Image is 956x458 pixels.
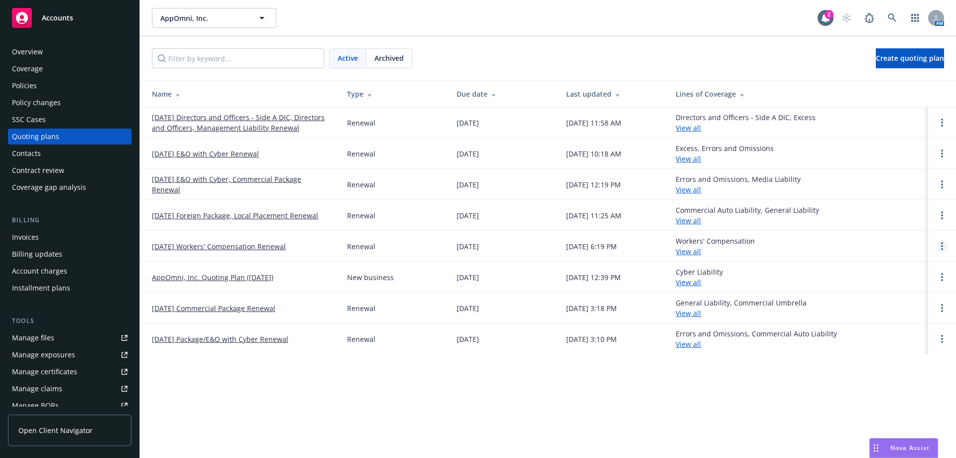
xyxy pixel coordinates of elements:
div: [DATE] [457,334,479,344]
a: View all [676,278,701,287]
div: Policies [12,78,37,94]
a: Coverage gap analysis [8,179,131,195]
a: Policy changes [8,95,131,111]
div: Coverage gap analysis [12,179,86,195]
div: Overview [12,44,43,60]
div: Billing [8,215,131,225]
a: Search [882,8,902,28]
a: [DATE] Commercial Package Renewal [152,303,275,313]
div: Name [152,89,331,99]
a: Manage exposures [8,347,131,363]
div: Renewal [347,303,375,313]
a: Accounts [8,4,131,32]
a: Manage certificates [8,364,131,380]
div: Errors and Omissions, Commercial Auto Liability [676,328,837,349]
div: Policy changes [12,95,61,111]
input: Filter by keyword... [152,48,324,68]
div: Type [347,89,441,99]
div: Manage exposures [12,347,75,363]
a: Open options [936,148,948,159]
div: [DATE] 3:10 PM [566,334,617,344]
div: Manage claims [12,381,62,397]
span: AppOmni, Inc. [160,13,246,23]
a: [DATE] Directors and Officers - Side A DIC, Directors and Officers, Management Liability Renewal [152,112,331,133]
div: Manage BORs [12,398,59,414]
div: [DATE] 12:39 PM [566,272,621,283]
div: Renewal [347,334,375,344]
a: Quoting plans [8,129,131,145]
a: [DATE] Package/E&O with Cyber Renewal [152,334,288,344]
a: Coverage [8,61,131,77]
div: [DATE] [457,303,479,313]
a: Overview [8,44,131,60]
a: [DATE] E&O with Cyber, Commercial Package Renewal [152,174,331,195]
div: Billing updates [12,246,62,262]
a: Open options [936,271,948,283]
a: [DATE] Workers' Compensation Renewal [152,241,286,252]
div: Workers' Compensation [676,236,755,257]
a: Open options [936,209,948,221]
div: Coverage [12,61,43,77]
a: [DATE] Foreign Package, Local Placement Renewal [152,210,318,221]
div: Contract review [12,162,64,178]
a: View all [676,216,701,225]
div: Invoices [12,229,39,245]
span: Create quoting plan [876,53,944,63]
div: Renewal [347,179,375,190]
div: Renewal [347,241,375,252]
div: Renewal [347,149,375,159]
div: [DATE] 3:18 PM [566,303,617,313]
a: Report a Bug [859,8,879,28]
span: Active [338,53,358,63]
a: Start snowing [836,8,856,28]
a: Manage claims [8,381,131,397]
a: Manage BORs [8,398,131,414]
div: [DATE] [457,149,479,159]
a: Manage files [8,330,131,346]
div: Tools [8,316,131,326]
div: Contacts [12,146,41,161]
div: [DATE] [457,118,479,128]
span: Nova Assist [890,444,930,452]
div: Renewal [347,118,375,128]
div: Installment plans [12,280,70,296]
div: [DATE] 11:58 AM [566,118,621,128]
a: View all [676,308,701,318]
span: Open Client Navigator [18,425,93,436]
a: View all [676,247,701,256]
div: Quoting plans [12,129,59,145]
div: [DATE] [457,272,479,283]
a: Open options [936,302,948,314]
div: [DATE] 6:19 PM [566,241,617,252]
div: Commercial Auto Liability, General Liability [676,205,819,226]
span: Accounts [42,14,73,22]
div: Drag to move [870,439,882,458]
a: Open options [936,117,948,129]
a: SSC Cases [8,112,131,128]
a: Contract review [8,162,131,178]
div: Manage certificates [12,364,77,380]
div: [DATE] [457,179,479,190]
div: Excess, Errors and Omissions [676,143,774,164]
a: View all [676,123,701,133]
a: Open options [936,333,948,345]
a: View all [676,154,701,163]
a: Account charges [8,263,131,279]
a: Switch app [905,8,925,28]
a: Open options [936,178,948,190]
a: Policies [8,78,131,94]
button: AppOmni, Inc. [152,8,276,28]
div: New business [347,272,394,283]
a: Create quoting plan [876,48,944,68]
button: Nova Assist [869,438,938,458]
a: [DATE] E&O with Cyber Renewal [152,149,259,159]
a: Contacts [8,146,131,161]
div: Cyber Liability [676,267,723,288]
a: View all [676,339,701,349]
a: AppOmni, Inc. Quoting Plan ([DATE]) [152,272,273,283]
a: Open options [936,240,948,252]
div: Lines of Coverage [676,89,920,99]
div: General Liability, Commercial Umbrella [676,298,807,318]
div: [DATE] 12:19 PM [566,179,621,190]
